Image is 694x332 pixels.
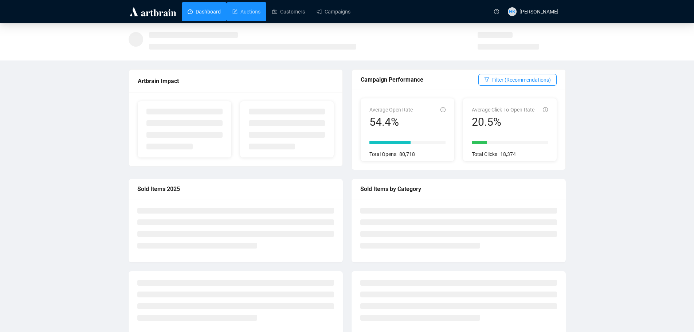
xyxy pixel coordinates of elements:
span: Average Click-To-Open-Rate [472,107,534,113]
span: info-circle [440,107,446,112]
div: Sold Items 2025 [137,184,334,194]
span: Average Open Rate [369,107,413,113]
img: logo [129,6,177,17]
span: [PERSON_NAME] [519,9,558,15]
div: Campaign Performance [361,75,478,84]
div: Artbrain Impact [138,77,334,86]
span: Filter (Recommendations) [492,76,551,84]
span: Total Opens [369,151,396,157]
span: HB [509,8,515,15]
div: 20.5% [472,115,534,129]
span: 18,374 [500,151,516,157]
div: Sold Items by Category [360,184,557,194]
a: Dashboard [188,2,221,21]
span: info-circle [543,107,548,112]
a: Customers [272,2,305,21]
a: Campaigns [317,2,350,21]
span: 80,718 [399,151,415,157]
a: Auctions [232,2,260,21]
div: 54.4% [369,115,413,129]
span: Total Clicks [472,151,497,157]
button: Filter (Recommendations) [478,74,557,86]
span: question-circle [494,9,499,14]
span: filter [484,77,489,82]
